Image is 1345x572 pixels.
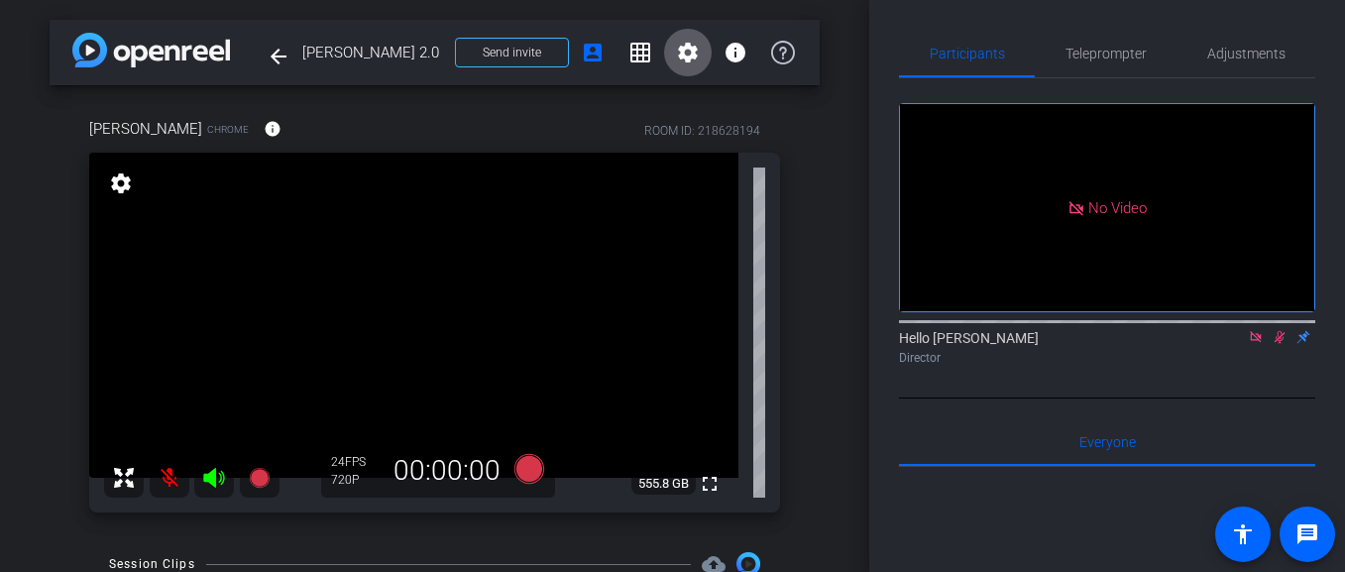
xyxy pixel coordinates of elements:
div: 00:00:00 [381,454,513,488]
mat-icon: fullscreen [698,472,722,496]
button: Send invite [455,38,569,67]
div: 24 [331,454,381,470]
div: ROOM ID: 218628194 [644,122,760,140]
span: 555.8 GB [631,472,696,496]
span: No Video [1088,198,1147,216]
span: Participants [930,47,1005,60]
mat-icon: accessibility [1231,522,1255,546]
span: Adjustments [1207,47,1286,60]
mat-icon: arrow_back [267,45,290,68]
mat-icon: settings [107,172,135,195]
div: Hello [PERSON_NAME] [899,328,1315,367]
mat-icon: info [264,120,281,138]
span: FPS [345,455,366,469]
div: Director [899,349,1315,367]
span: Chrome [207,122,249,137]
span: Send invite [483,45,541,60]
span: [PERSON_NAME] 2.0 [302,33,443,72]
span: [PERSON_NAME] [89,118,202,140]
img: app-logo [72,33,230,67]
span: Everyone [1079,435,1136,449]
mat-icon: grid_on [628,41,652,64]
div: 720P [331,472,381,488]
mat-icon: info [724,41,747,64]
mat-icon: message [1295,522,1319,546]
span: Teleprompter [1065,47,1147,60]
mat-icon: account_box [581,41,605,64]
mat-icon: settings [676,41,700,64]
